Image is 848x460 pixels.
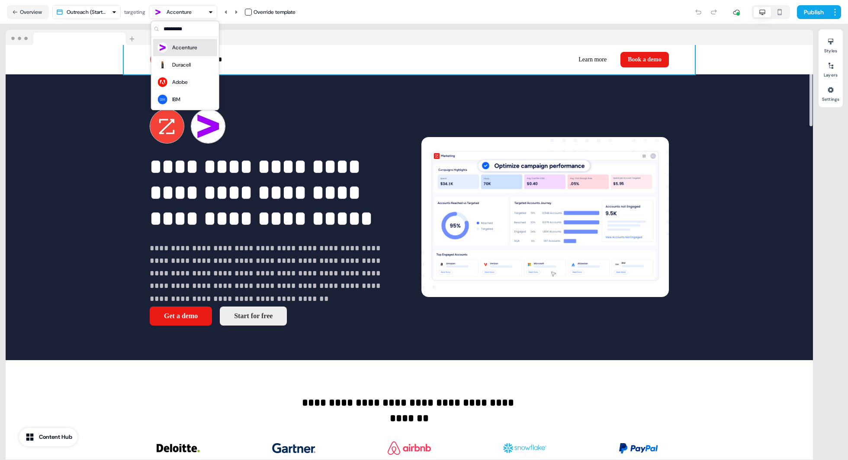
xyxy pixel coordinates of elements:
div: Content Hub [39,433,72,441]
button: Get a demo [150,307,212,326]
div: Duracell [172,61,191,69]
div: Learn moreBook a demo [413,52,669,67]
button: Book a demo [620,52,669,67]
div: Adobe [172,78,188,86]
button: Overview [7,5,49,19]
div: Override template [254,8,296,16]
button: Styles [819,35,843,54]
div: Accenture [167,8,192,16]
button: Publish [797,5,829,19]
div: Image [421,109,669,326]
button: Learn more [572,52,614,67]
img: Browser topbar [6,30,138,45]
div: IBM [172,95,180,104]
div: Accenture [172,43,197,52]
div: Outreach (Starter) [67,8,108,16]
button: Start for free [220,307,287,326]
button: Content Hub [19,428,77,446]
div: Get a demoStart for free [150,307,397,326]
img: Image [421,137,669,297]
button: Settings [819,83,843,102]
button: Accenture [149,5,217,19]
button: Layers [819,59,843,78]
div: targeting [124,8,145,16]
